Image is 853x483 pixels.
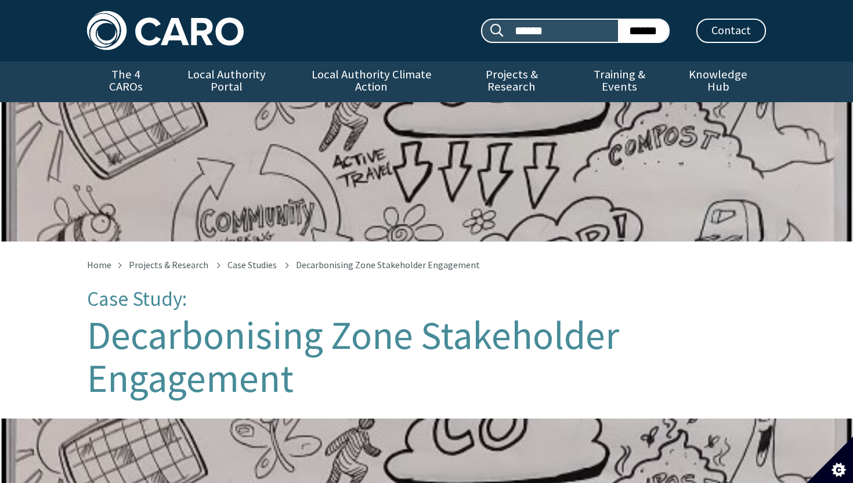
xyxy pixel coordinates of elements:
a: Training & Events [569,62,670,102]
a: The 4 CAROs [87,62,164,102]
a: Local Authority Portal [164,62,288,102]
a: Projects & Research [129,259,208,271]
img: Caro logo [87,11,244,50]
h1: Decarbonising Zone Stakeholder Engagement [87,314,766,400]
a: Contact [696,19,766,43]
a: Home [87,259,111,271]
button: Set cookie preferences [807,437,853,483]
span: Decarbonising Zone Stakeholder Engagement [296,259,480,271]
a: Knowledge Hub [671,62,766,102]
a: Projects & Research [454,62,569,102]
a: Local Authority Climate Action [288,62,454,102]
p: Case Study: [87,288,766,311]
a: Case Studies [227,259,277,271]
